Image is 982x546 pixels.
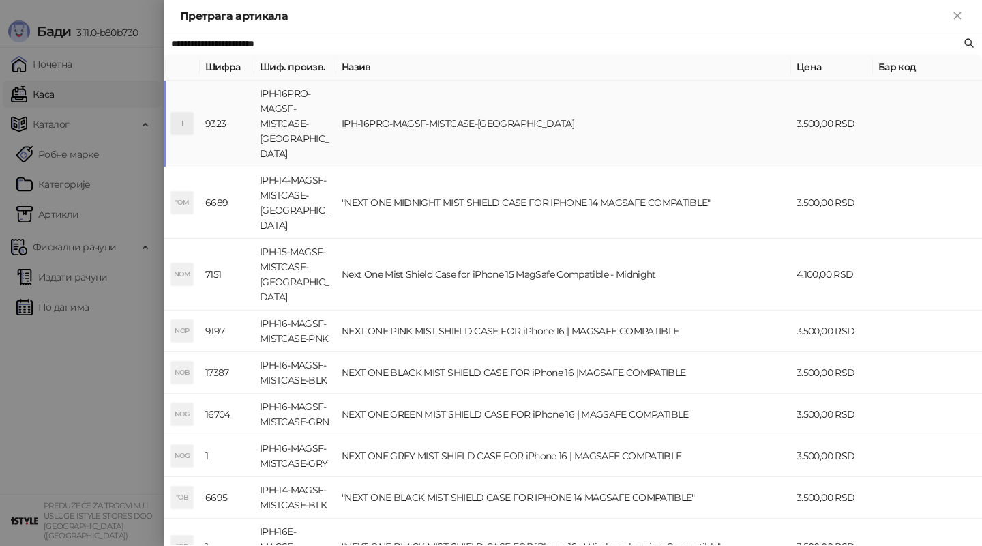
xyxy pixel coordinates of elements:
div: "OB [171,487,193,508]
td: IPH-16-MAGSF-MISTCASE-PNK [254,311,336,352]
th: Цена [791,54,873,81]
button: Close [949,8,966,25]
td: 3.500,00 RSD [791,311,873,352]
td: 16704 [200,394,254,435]
td: 3.500,00 RSD [791,394,873,435]
div: NOB [171,362,193,384]
td: 7151 [200,239,254,311]
td: 6689 [200,167,254,239]
td: IPH-16-MAGSF-MISTCASE-GRN [254,394,336,435]
td: NEXT ONE PINK MIST SHIELD CASE FOR iPhone 16 | MAGSAFE COMPATIBLE [336,311,791,352]
td: NEXT ONE BLACK MIST SHIELD CASE FOR iPhone 16 |MAGSAFE COMPATIBLE [336,352,791,394]
td: IPH-16PRO-MAGSF-MISTCASE-[GEOGRAPHIC_DATA] [254,81,336,167]
td: 17387 [200,352,254,394]
td: 3.500,00 RSD [791,352,873,394]
td: 9197 [200,311,254,352]
td: IPH-15-MAGSF-MISTCASE-[GEOGRAPHIC_DATA] [254,239,336,311]
th: Шифра [200,54,254,81]
td: "NEXT ONE BLACK MIST SHIELD CASE FOR IPHONE 14 MAGSAFE COMPATIBLE" [336,477,791,519]
td: 9323 [200,81,254,167]
td: 1 [200,435,254,477]
td: IPH-14-MAGSF-MISTCASE-[GEOGRAPHIC_DATA] [254,167,336,239]
td: 3.500,00 RSD [791,81,873,167]
td: 6695 [200,477,254,519]
div: NOG [171,445,193,467]
td: NEXT ONE GREEN MIST SHIELD CASE FOR iPhone 16 | MAGSAFE COMPATIBLE [336,394,791,435]
td: IPH-16PRO-MAGSF-MISTCASE-[GEOGRAPHIC_DATA] [336,81,791,167]
th: Назив [336,54,791,81]
td: 3.500,00 RSD [791,435,873,477]
div: NOG [171,403,193,425]
div: NOM [171,263,193,285]
td: 3.500,00 RSD [791,167,873,239]
td: IPH-16-MAGSF-MISTCASE-BLK [254,352,336,394]
div: NOP [171,320,193,342]
div: I [171,113,193,134]
div: "OM [171,192,193,214]
td: NEXT ONE GREY MIST SHIELD CASE FOR iPhone 16 | MAGSAFE COMPATIBLE [336,435,791,477]
td: IPH-14-MAGSF-MISTCASE-BLK [254,477,336,519]
div: Претрага артикала [180,8,949,25]
td: "NEXT ONE MIDNIGHT MIST SHIELD CASE FOR IPHONE 14 MAGSAFE COMPATIBLE" [336,167,791,239]
td: Next One Mist Shield Case for iPhone 15 MagSafe Compatible - Midnight [336,239,791,311]
th: Шиф. произв. [254,54,336,81]
td: IPH-16-MAGSF-MISTCASE-GRY [254,435,336,477]
td: 4.100,00 RSD [791,239,873,311]
td: 3.500,00 RSD [791,477,873,519]
th: Бар код [873,54,982,81]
